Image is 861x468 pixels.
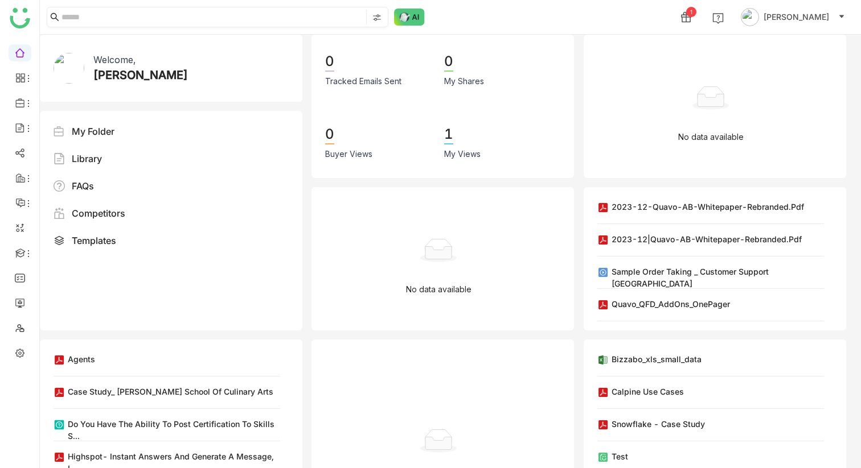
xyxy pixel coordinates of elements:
[394,9,425,26] img: ask-buddy-normal.svg
[54,53,84,84] img: 61307121755ca5673e314e4d
[325,125,334,144] div: 0
[712,13,724,24] img: help.svg
[325,52,334,72] div: 0
[72,125,114,138] div: My Folder
[678,131,744,143] p: No data available
[444,125,453,144] div: 1
[612,450,628,462] div: Test
[68,386,273,397] div: Case Study_ [PERSON_NAME] School of Culinary Arts
[72,152,102,165] div: Library
[444,52,453,72] div: 0
[406,283,471,296] p: No data available
[612,266,824,289] div: Sample Order Taking _ Customer Support [GEOGRAPHIC_DATA]
[10,8,30,28] img: logo
[686,7,696,17] div: 1
[68,353,95,365] div: Agents
[68,418,280,442] div: Do you have the ability to post certification to skills s...
[612,386,684,397] div: Calpine Use Cases
[612,418,705,430] div: Snowflake - Case Study
[764,11,829,23] span: [PERSON_NAME]
[325,75,401,88] div: Tracked Emails Sent
[612,233,802,245] div: 2023-12|Quavo-AB-Whitepaper-Rebranded.pdf
[741,8,759,26] img: avatar
[372,13,382,22] img: search-type.svg
[444,148,481,160] div: My Views
[72,206,125,220] div: Competitors
[612,353,702,365] div: Bizzabo_xls_small_data
[739,8,847,26] button: [PERSON_NAME]
[325,148,372,160] div: Buyer Views
[72,179,94,193] div: FAQs
[93,67,188,84] div: [PERSON_NAME]
[72,234,116,247] div: Templates
[93,53,136,67] div: Welcome,
[612,201,804,213] div: 2023-12-Quavo-AB-Whitepaper-Rebranded.pdf
[444,75,484,88] div: My Shares
[612,298,730,310] div: Quavo_QFD_AddOns_OnePager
